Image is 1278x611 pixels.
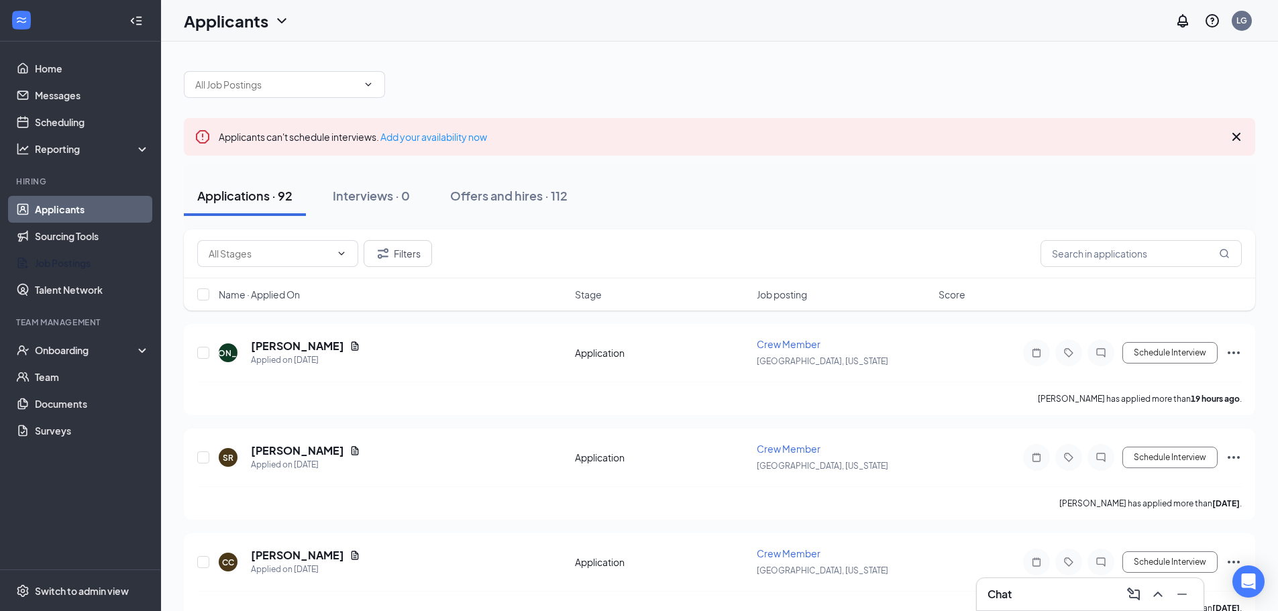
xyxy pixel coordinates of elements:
[251,563,360,576] div: Applied on [DATE]
[575,346,749,359] div: Application
[1226,345,1242,361] svg: Ellipses
[1171,584,1193,605] button: Minimize
[184,9,268,32] h1: Applicants
[575,288,602,301] span: Stage
[757,547,820,559] span: Crew Member
[575,555,749,569] div: Application
[35,55,150,82] a: Home
[939,288,965,301] span: Score
[1122,342,1218,364] button: Schedule Interview
[219,288,300,301] span: Name · Applied On
[251,353,360,367] div: Applied on [DATE]
[1093,557,1109,567] svg: ChatInactive
[757,565,888,575] span: [GEOGRAPHIC_DATA], [US_STATE]
[35,223,150,249] a: Sourcing Tools
[35,196,150,223] a: Applicants
[1059,498,1242,509] p: [PERSON_NAME] has applied more than .
[35,584,129,598] div: Switch to admin view
[1174,586,1190,602] svg: Minimize
[223,452,233,463] div: SR
[1226,449,1242,465] svg: Ellipses
[1122,447,1218,468] button: Schedule Interview
[197,187,292,204] div: Applications · 92
[364,240,432,267] button: Filter Filters
[1061,452,1077,463] svg: Tag
[1228,129,1244,145] svg: Cross
[1093,452,1109,463] svg: ChatInactive
[1212,498,1240,508] b: [DATE]
[251,548,344,563] h5: [PERSON_NAME]
[757,338,820,350] span: Crew Member
[1147,584,1169,605] button: ChevronUp
[575,451,749,464] div: Application
[35,82,150,109] a: Messages
[350,445,360,456] svg: Document
[350,550,360,561] svg: Document
[15,13,28,27] svg: WorkstreamLogo
[35,417,150,444] a: Surveys
[16,176,147,187] div: Hiring
[333,187,410,204] div: Interviews · 0
[1126,586,1142,602] svg: ComposeMessage
[757,443,820,455] span: Crew Member
[35,390,150,417] a: Documents
[222,557,234,568] div: CC
[251,458,360,471] div: Applied on [DATE]
[35,276,150,303] a: Talent Network
[209,246,331,261] input: All Stages
[757,356,888,366] span: [GEOGRAPHIC_DATA], [US_STATE]
[1175,13,1191,29] svg: Notifications
[195,77,358,92] input: All Job Postings
[1204,13,1220,29] svg: QuestionInfo
[1236,15,1247,26] div: LG
[274,13,290,29] svg: ChevronDown
[1150,586,1166,602] svg: ChevronUp
[1061,347,1077,358] svg: Tag
[129,14,143,27] svg: Collapse
[375,245,391,262] svg: Filter
[195,129,211,145] svg: Error
[16,142,30,156] svg: Analysis
[1122,551,1218,573] button: Schedule Interview
[1191,394,1240,404] b: 19 hours ago
[1028,452,1045,463] svg: Note
[1232,565,1265,598] div: Open Intercom Messenger
[16,317,147,328] div: Team Management
[1123,584,1144,605] button: ComposeMessage
[1093,347,1109,358] svg: ChatInactive
[450,187,568,204] div: Offers and hires · 112
[350,341,360,351] svg: Document
[251,339,344,353] h5: [PERSON_NAME]
[35,109,150,135] a: Scheduling
[757,288,807,301] span: Job posting
[35,364,150,390] a: Team
[757,461,888,471] span: [GEOGRAPHIC_DATA], [US_STATE]
[35,249,150,276] a: Job Postings
[1061,557,1077,567] svg: Tag
[1028,347,1045,358] svg: Note
[35,343,138,357] div: Onboarding
[16,343,30,357] svg: UserCheck
[1028,557,1045,567] svg: Note
[251,443,344,458] h5: [PERSON_NAME]
[363,79,374,90] svg: ChevronDown
[35,142,150,156] div: Reporting
[1226,554,1242,570] svg: Ellipses
[380,131,487,143] a: Add your availability now
[219,131,487,143] span: Applicants can't schedule interviews.
[336,248,347,259] svg: ChevronDown
[1219,248,1230,259] svg: MagnifyingGlass
[1041,240,1242,267] input: Search in applications
[16,584,30,598] svg: Settings
[194,347,263,359] div: [PERSON_NAME]
[1038,393,1242,404] p: [PERSON_NAME] has applied more than .
[988,587,1012,602] h3: Chat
